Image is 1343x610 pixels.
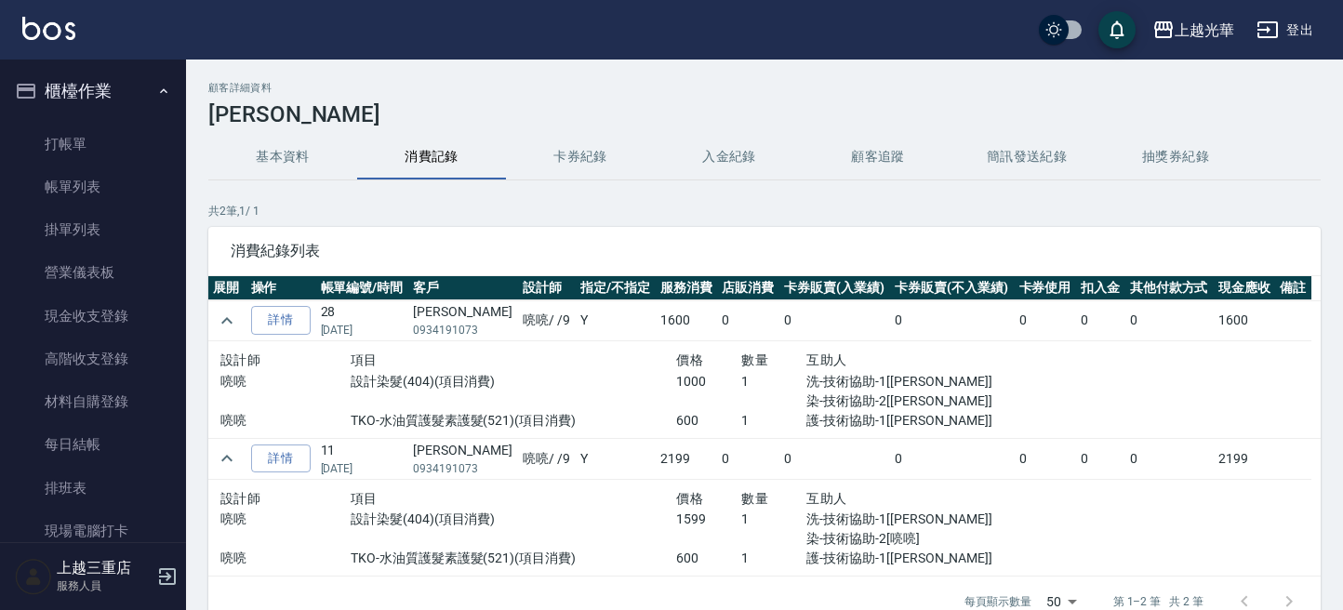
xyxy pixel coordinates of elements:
[779,438,890,479] td: 0
[57,577,152,594] p: 服務人員
[1275,276,1310,300] th: 備註
[1015,300,1077,341] td: 0
[251,306,311,335] a: 詳情
[321,322,405,338] p: [DATE]
[518,438,576,479] td: 喨喨 / /9
[806,491,846,506] span: 互助人
[806,510,1002,529] p: 洗-技術協助-1[[PERSON_NAME]]
[656,276,718,300] th: 服務消費
[208,101,1321,127] h3: [PERSON_NAME]
[741,549,806,568] p: 1
[890,300,1014,341] td: 0
[251,444,311,473] a: 詳情
[413,460,513,477] p: 0934191073
[1113,593,1203,610] p: 第 1–2 筆 共 2 筆
[964,593,1031,610] p: 每頁顯示數量
[1145,11,1242,49] button: 上越光華
[7,338,179,380] a: 高階收支登錄
[1214,300,1276,341] td: 1600
[741,411,806,431] p: 1
[208,276,246,300] th: 展開
[413,322,513,338] p: 0934191073
[351,491,378,506] span: 項目
[676,352,703,367] span: 價格
[208,82,1321,94] h2: 顧客詳細資料
[7,510,179,552] a: 現場電腦打卡
[408,276,518,300] th: 客戶
[518,300,576,341] td: 喨喨 / /9
[351,549,676,568] p: TKO-水油質護髮素護髮(521)(項目消費)
[676,411,741,431] p: 600
[351,352,378,367] span: 項目
[208,203,1321,219] p: 共 2 筆, 1 / 1
[57,559,152,577] h5: 上越三重店
[208,135,357,179] button: 基本資料
[1175,19,1234,42] div: 上越光華
[890,276,1014,300] th: 卡券販賣(不入業績)
[22,17,75,40] img: Logo
[351,411,676,431] p: TKO-水油質護髮素護髮(521)(項目消費)
[316,300,409,341] td: 28
[1076,438,1125,479] td: 0
[213,444,241,472] button: expand row
[656,438,718,479] td: 2199
[1015,276,1077,300] th: 卡券使用
[806,549,1002,568] p: 護-技術協助-1[[PERSON_NAME]]
[7,166,179,208] a: 帳單列表
[220,372,351,391] p: 喨喨
[506,135,655,179] button: 卡券紀錄
[576,300,656,341] td: Y
[15,558,52,595] img: Person
[321,460,405,477] p: [DATE]
[676,491,703,506] span: 價格
[7,423,179,466] a: 每日結帳
[806,391,1002,411] p: 染-技術協助-2[[PERSON_NAME]]
[806,411,1002,431] p: 護-技術協助-1[[PERSON_NAME]]
[246,276,316,300] th: 操作
[220,549,351,568] p: 喨喨
[741,510,806,529] p: 1
[741,372,806,391] p: 1
[351,372,676,391] p: 設計染髮(404)(項目消費)
[717,276,779,300] th: 店販消費
[408,300,518,341] td: [PERSON_NAME]
[576,276,656,300] th: 指定/不指定
[1125,300,1214,341] td: 0
[806,372,1002,391] p: 洗-技術協助-1[[PERSON_NAME]]
[518,276,576,300] th: 設計師
[213,307,241,335] button: expand row
[676,372,741,391] p: 1000
[220,352,260,367] span: 設計師
[7,123,179,166] a: 打帳單
[1098,11,1136,48] button: save
[806,529,1002,549] p: 染-技術協助-2[喨喨]
[357,135,506,179] button: 消費記錄
[890,438,1014,479] td: 0
[220,510,351,529] p: 喨喨
[7,295,179,338] a: 現金收支登錄
[717,300,779,341] td: 0
[717,438,779,479] td: 0
[656,300,718,341] td: 1600
[316,276,409,300] th: 帳單編號/時間
[576,438,656,479] td: Y
[676,510,741,529] p: 1599
[779,276,890,300] th: 卡券販賣(入業績)
[7,251,179,294] a: 營業儀表板
[1125,438,1214,479] td: 0
[1101,135,1250,179] button: 抽獎券紀錄
[7,467,179,510] a: 排班表
[741,352,768,367] span: 數量
[220,411,351,431] p: 喨喨
[804,135,952,179] button: 顧客追蹤
[408,438,518,479] td: [PERSON_NAME]
[779,300,890,341] td: 0
[231,242,1298,260] span: 消費紀錄列表
[1214,276,1276,300] th: 現金應收
[7,67,179,115] button: 櫃檯作業
[952,135,1101,179] button: 簡訊發送紀錄
[1015,438,1077,479] td: 0
[655,135,804,179] button: 入金紀錄
[1125,276,1214,300] th: 其他付款方式
[1076,300,1125,341] td: 0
